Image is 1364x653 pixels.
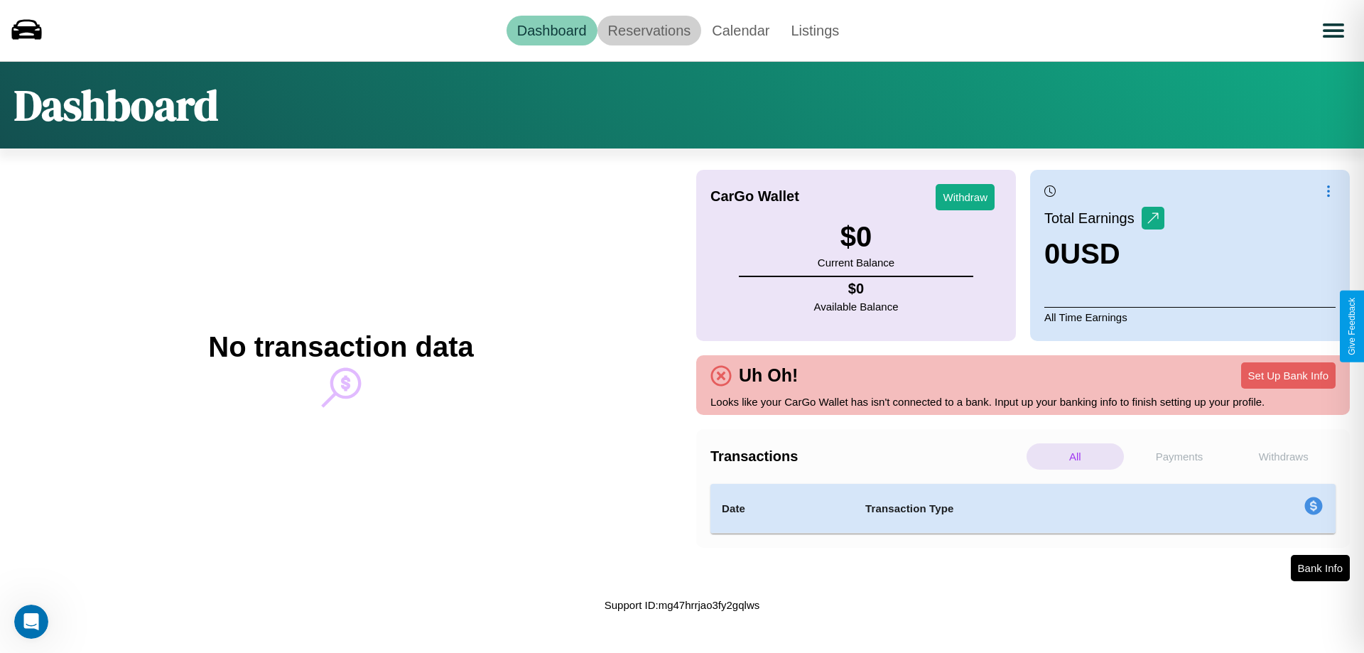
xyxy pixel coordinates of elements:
a: Calendar [701,16,780,45]
p: Payments [1131,443,1228,470]
p: All [1027,443,1124,470]
h4: Transactions [710,448,1023,465]
button: Withdraw [936,184,995,210]
p: Total Earnings [1044,205,1142,231]
h3: $ 0 [818,221,894,253]
h4: $ 0 [814,281,899,297]
h4: Date [722,500,843,517]
iframe: Intercom live chat [14,605,48,639]
p: All Time Earnings [1044,307,1336,327]
h2: No transaction data [208,331,473,363]
p: Current Balance [818,253,894,272]
button: Bank Info [1291,555,1350,581]
button: Set Up Bank Info [1241,362,1336,389]
div: Give Feedback [1347,298,1357,355]
table: simple table [710,484,1336,534]
h3: 0 USD [1044,238,1164,270]
p: Available Balance [814,297,899,316]
h4: Transaction Type [865,500,1188,517]
button: Open menu [1314,11,1353,50]
h1: Dashboard [14,76,218,134]
a: Listings [780,16,850,45]
h4: CarGo Wallet [710,188,799,205]
a: Reservations [597,16,702,45]
a: Dashboard [507,16,597,45]
p: Support ID: mg47hrrjao3fy2gqlws [605,595,759,615]
p: Looks like your CarGo Wallet has isn't connected to a bank. Input up your banking info to finish ... [710,392,1336,411]
h4: Uh Oh! [732,365,805,386]
p: Withdraws [1235,443,1332,470]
